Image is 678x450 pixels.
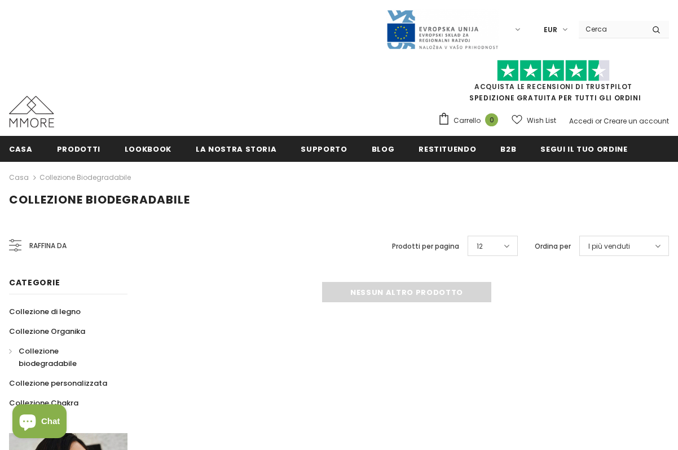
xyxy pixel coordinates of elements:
span: Categorie [9,277,60,288]
a: Javni Razpis [386,24,499,34]
img: Casi MMORE [9,96,54,127]
a: La nostra storia [196,136,276,161]
span: Prodotti [57,144,100,155]
a: Collezione di legno [9,302,81,321]
span: Blog [372,144,395,155]
span: Restituendo [419,144,476,155]
span: EUR [544,24,557,36]
span: Collezione di legno [9,306,81,317]
span: Carrello [454,115,481,126]
a: Restituendo [419,136,476,161]
img: Fidati di Pilot Stars [497,60,610,82]
a: supporto [301,136,347,161]
span: Collezione biodegradabile [9,192,190,208]
span: La nostra storia [196,144,276,155]
span: Casa [9,144,33,155]
a: Blog [372,136,395,161]
input: Search Site [579,21,644,37]
a: Acquista le recensioni di TrustPilot [474,82,632,91]
a: B2B [500,136,516,161]
span: 0 [485,113,498,126]
a: Collezione biodegradabile [9,341,115,373]
span: Collezione Organika [9,326,85,337]
a: Collezione Chakra [9,393,78,413]
span: Collezione biodegradabile [19,346,77,369]
span: supporto [301,144,347,155]
a: Creare un account [604,116,669,126]
a: Casa [9,171,29,184]
span: Raffina da [29,240,67,252]
span: Segui il tuo ordine [540,144,627,155]
a: Wish List [512,111,556,130]
a: Accedi [569,116,593,126]
a: Collezione biodegradabile [39,173,131,182]
a: Lookbook [125,136,171,161]
span: 12 [477,241,483,252]
span: Collezione personalizzata [9,378,107,389]
a: Collezione Organika [9,321,85,341]
a: Segui il tuo ordine [540,136,627,161]
span: I più venduti [588,241,630,252]
label: Ordina per [535,241,571,252]
span: SPEDIZIONE GRATUITA PER TUTTI GLI ORDINI [438,65,669,103]
a: Carrello 0 [438,112,504,129]
span: B2B [500,144,516,155]
span: Collezione Chakra [9,398,78,408]
span: or [595,116,602,126]
a: Prodotti [57,136,100,161]
span: Wish List [527,115,556,126]
a: Casa [9,136,33,161]
img: Javni Razpis [386,9,499,50]
span: Lookbook [125,144,171,155]
label: Prodotti per pagina [392,241,459,252]
a: Collezione personalizzata [9,373,107,393]
inbox-online-store-chat: Shopify online store chat [9,404,70,441]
